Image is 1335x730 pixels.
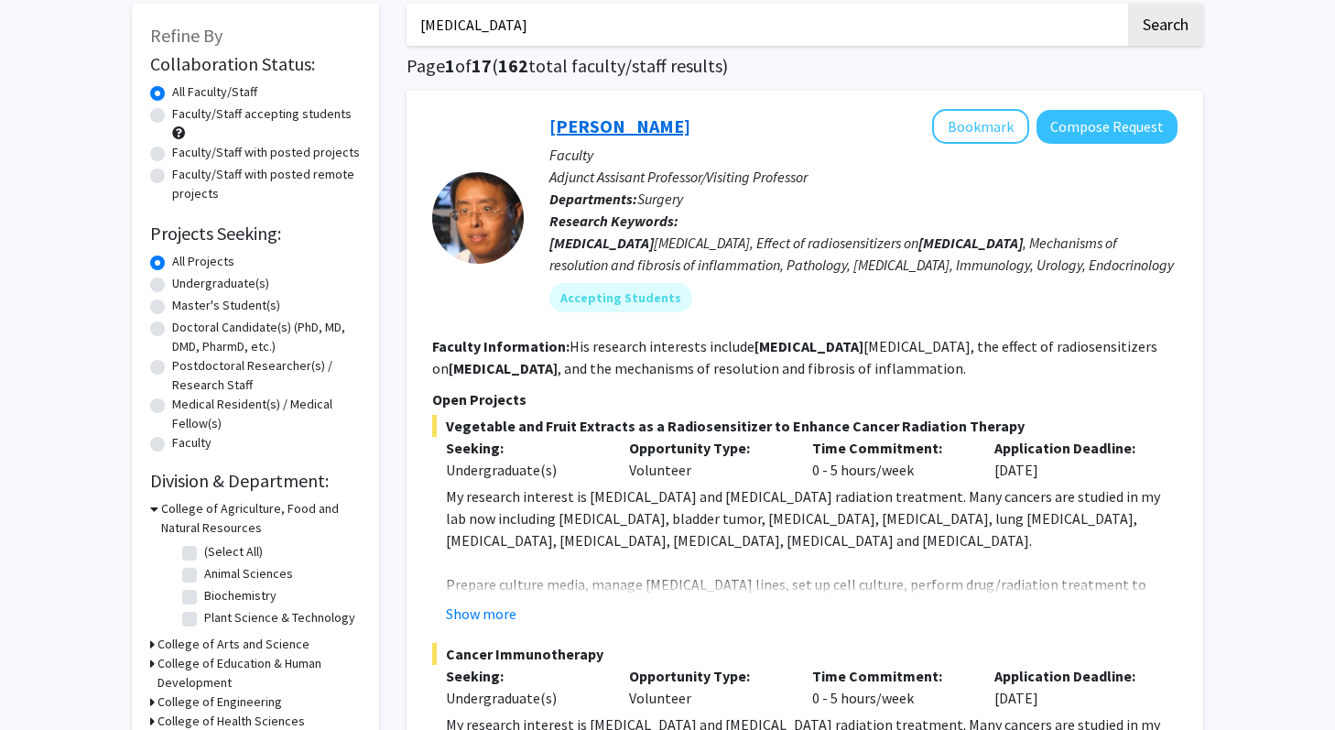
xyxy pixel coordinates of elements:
[629,437,785,459] p: Opportunity Type:
[446,603,516,625] button: Show more
[472,54,492,77] span: 17
[172,395,361,433] label: Medical Resident(s) / Medical Fellow(s)
[157,692,282,712] h3: College of Engineering
[204,608,355,627] label: Plant Science & Technology
[932,109,1029,144] button: Add Yujiang Fang to Bookmarks
[172,296,280,315] label: Master's Student(s)
[549,144,1178,166] p: Faculty
[172,274,269,293] label: Undergraduate(s)
[446,687,602,709] div: Undergraduate(s)
[1037,110,1178,144] button: Compose Request to Yujiang Fang
[615,437,798,481] div: Volunteer
[204,586,277,605] label: Biochemistry
[432,643,1178,665] span: Cancer Immunotherapy
[150,223,361,245] h2: Projects Seeking:
[172,165,361,203] label: Faculty/Staff with posted remote projects
[754,337,863,355] b: [MEDICAL_DATA]
[498,54,528,77] span: 162
[798,665,982,709] div: 0 - 5 hours/week
[432,337,570,355] b: Faculty Information:
[918,234,1023,252] b: [MEDICAL_DATA]
[549,283,692,312] mat-chip: Accepting Students
[549,234,654,252] b: [MEDICAL_DATA]
[549,212,678,230] b: Research Keywords:
[150,53,361,75] h2: Collaboration Status:
[445,54,455,77] span: 1
[549,232,1178,276] div: [MEDICAL_DATA], Effect of radiosensitizers on , Mechanisms of resolution and fibrosis of inflamma...
[204,564,293,583] label: Animal Sciences
[981,437,1164,481] div: [DATE]
[172,143,360,162] label: Faculty/Staff with posted projects
[150,470,361,492] h2: Division & Department:
[204,542,263,561] label: (Select All)
[549,166,1178,188] p: Adjunct Assisant Professor/Visiting Professor
[432,415,1178,437] span: Vegetable and Fruit Extracts as a Radiosensitizer to Enhance Cancer Radiation Therapy
[798,437,982,481] div: 0 - 5 hours/week
[549,114,690,137] a: [PERSON_NAME]
[629,665,785,687] p: Opportunity Type:
[637,190,683,208] span: Surgery
[994,665,1150,687] p: Application Deadline:
[812,665,968,687] p: Time Commitment:
[446,437,602,459] p: Seeking:
[446,665,602,687] p: Seeking:
[172,318,361,356] label: Doctoral Candidate(s) (PhD, MD, DMD, PharmD, etc.)
[150,24,222,47] span: Refine By
[172,252,234,271] label: All Projects
[172,433,212,452] label: Faculty
[157,635,309,654] h3: College of Arts and Science
[407,4,1125,46] input: Search Keywords
[172,356,361,395] label: Postdoctoral Researcher(s) / Research Staff
[1128,4,1203,46] button: Search
[432,388,1178,410] p: Open Projects
[449,359,558,377] b: [MEDICAL_DATA]
[432,337,1157,377] fg-read-more: His research interests include [MEDICAL_DATA], the effect of radiosensitizers on , and the mechan...
[446,459,602,481] div: Undergraduate(s)
[981,665,1164,709] div: [DATE]
[549,190,637,208] b: Departments:
[407,55,1203,77] h1: Page of ( total faculty/staff results)
[446,487,1160,550] span: My research interest is [MEDICAL_DATA] and [MEDICAL_DATA] radiation treatment. Many cancers are s...
[615,665,798,709] div: Volunteer
[812,437,968,459] p: Time Commitment:
[161,499,361,538] h3: College of Agriculture, Food and Natural Resources
[157,654,361,692] h3: College of Education & Human Development
[172,104,352,124] label: Faculty/Staff accepting students
[172,82,257,102] label: All Faculty/Staff
[994,437,1150,459] p: Application Deadline:
[14,648,78,716] iframe: Chat
[446,575,1156,637] span: Prepare culture media, manage [MEDICAL_DATA] lines, set up cell culture, perform drug/radiation t...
